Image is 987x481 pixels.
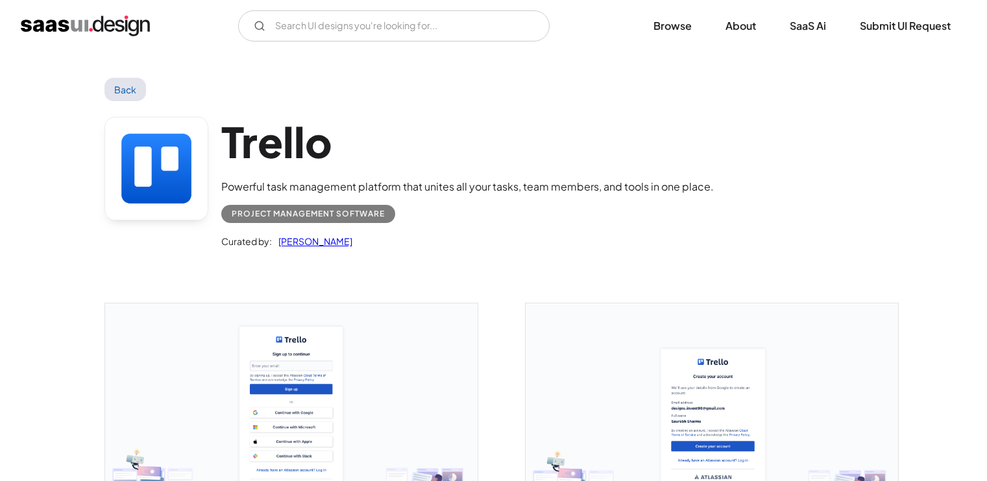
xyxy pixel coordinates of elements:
[221,179,714,194] div: Powerful task management platform that unites all your tasks, team members, and tools in one place.
[238,10,550,41] input: Search UI designs you're looking for...
[710,12,772,40] a: About
[221,233,272,249] div: Curated by:
[232,206,385,222] div: Project Management Software
[844,12,966,40] a: Submit UI Request
[774,12,842,40] a: SaaS Ai
[638,12,707,40] a: Browse
[21,16,150,36] a: home
[238,10,550,41] form: Email Form
[104,78,147,101] a: Back
[221,117,714,167] h1: Trello
[272,233,352,249] a: [PERSON_NAME]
